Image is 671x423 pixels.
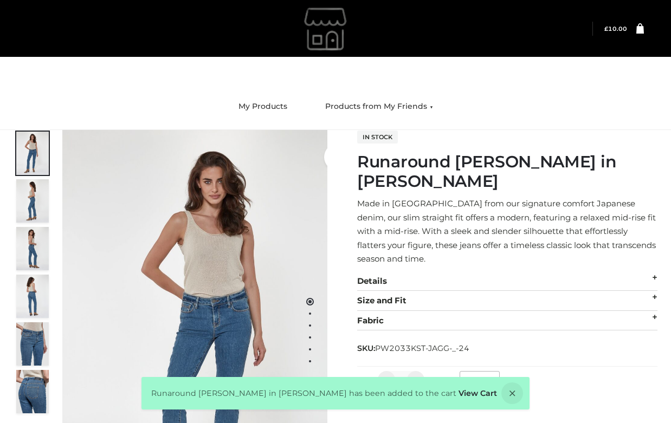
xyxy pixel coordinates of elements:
[357,131,398,144] span: In stock
[230,95,295,119] a: My Products
[16,179,49,223] img: 20250519LOLA01404copy.jpg
[16,227,49,270] img: IMG_3047.jpg
[357,311,657,331] div: Fabric
[357,291,657,311] div: Size and Fit
[16,275,49,318] img: 20250519LOLA01417copy.jpg
[604,25,627,32] bdi: 10.00
[437,375,454,383] label: Size:
[604,25,608,32] span: £
[16,132,49,175] img: IMG_3046.jpg
[317,95,441,119] a: Products from My Friends
[357,271,657,291] div: Details
[460,371,500,389] div: 24
[357,197,657,266] p: Made in [GEOGRAPHIC_DATA] from our signature comfort Japanese denim, our slim straight fit offers...
[459,388,497,398] a: View Cart
[141,377,530,409] div: Runaround [PERSON_NAME] in [PERSON_NAME] has been added to the cart
[375,343,469,353] span: PW2033KST-JAGG-_-24
[357,152,657,191] h1: Runaround [PERSON_NAME] in [PERSON_NAME]
[246,2,408,56] img: gemmachan
[16,322,49,366] img: 20250519LOLA00003copy.jpg
[357,342,470,355] span: SKU:
[357,375,372,383] label: QTY:
[16,370,49,413] img: 20250519LOLA00005copy.jpg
